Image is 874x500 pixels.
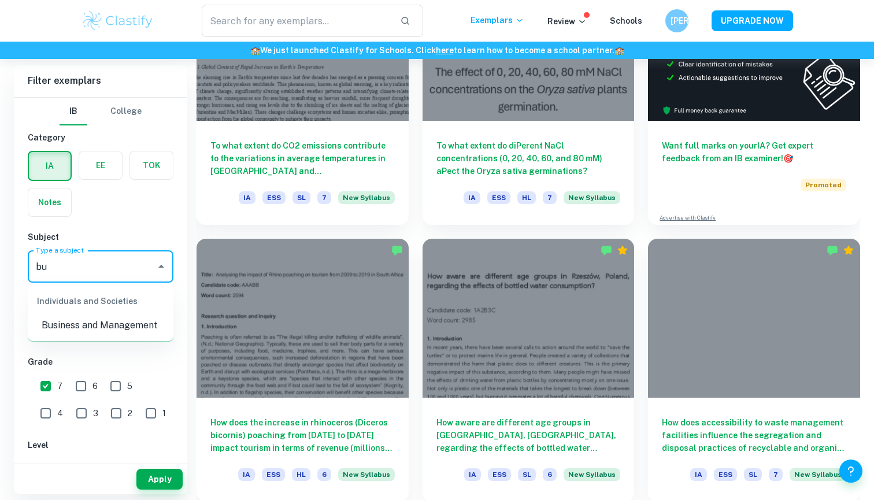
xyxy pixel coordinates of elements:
button: Help and Feedback [839,460,862,483]
span: 6 [543,468,557,481]
h6: We just launched Clastify for Schools. Click to learn how to become a school partner. [2,44,872,57]
h6: How aware are different age groups in [GEOGRAPHIC_DATA], [GEOGRAPHIC_DATA], regarding the effects... [436,416,621,454]
a: Schools [610,16,642,25]
span: SL [292,191,310,204]
span: New Syllabus [338,468,395,481]
span: 🎯 [783,154,793,163]
span: 🏫 [614,46,624,55]
button: Notes [28,188,71,216]
a: Advertise with Clastify [660,214,716,222]
button: UPGRADE NOW [712,10,793,31]
span: 7 [769,468,783,481]
span: IA [239,191,255,204]
input: Search for any exemplars... [202,5,391,37]
span: 6 [317,468,331,481]
div: Starting from the May 2026 session, the ESS IA requirements have changed. We created this exempla... [564,191,620,211]
h6: How does the increase in rhinoceros (Diceros bicornis) poaching from [DATE] to [DATE] impact tour... [210,416,395,454]
p: Review [547,15,587,28]
button: College [110,98,142,125]
span: SL [518,468,536,481]
div: Starting from the May 2026 session, the ESS IA requirements have changed. We created this exempla... [338,191,395,211]
span: 3 [93,407,98,420]
h6: Level [28,439,173,451]
img: Marked [601,245,612,256]
div: Starting from the May 2026 session, the ESS IA requirements have changed. We created this exempla... [338,468,395,488]
button: TOK [130,151,173,179]
span: 7 [57,380,62,392]
span: New Syllabus [564,468,620,481]
button: IA [29,152,71,180]
div: Starting from the May 2026 session, the ESS IA requirements have changed. We created this exempla... [790,468,846,488]
h6: [PERSON_NAME] [671,14,684,27]
span: New Syllabus [564,191,620,204]
span: 7 [317,191,331,204]
div: Filter type choice [60,98,142,125]
li: Business and Management [28,315,173,336]
span: IA [464,191,480,204]
img: Marked [827,245,838,256]
h6: Want full marks on your IA ? Get expert feedback from an IB examiner! [662,139,846,165]
button: [PERSON_NAME] [665,9,688,32]
h6: To what extent do diPerent NaCl concentrations (0, 20, 40, 60, and 80 mM) aPect the Oryza sativa ... [436,139,621,177]
span: HL [517,191,536,204]
span: 7 [543,191,557,204]
button: Apply [136,469,183,490]
span: 6 [92,380,98,392]
span: ESS [488,468,511,481]
span: ESS [262,191,286,204]
img: Marked [391,245,403,256]
h6: How does accessibility to waste management facilities influence the segregation and disposal prac... [662,416,846,454]
span: IA [238,468,255,481]
span: HL [292,468,310,481]
button: Close [153,258,169,275]
p: Exemplars [471,14,524,27]
div: Premium [617,245,628,256]
h6: Filter exemplars [14,65,187,97]
h6: Category [28,131,173,144]
span: 🏫 [250,46,260,55]
span: IA [464,468,481,481]
button: EE [79,151,122,179]
span: New Syllabus [338,191,395,204]
span: SL [744,468,762,481]
span: 1 [162,407,166,420]
div: Starting from the May 2026 session, the ESS IA requirements have changed. We created this exempla... [564,468,620,488]
div: Individuals and Societies [28,287,173,315]
span: Promoted [801,179,846,191]
span: ESS [487,191,510,204]
a: here [436,46,454,55]
span: 4 [57,407,63,420]
h6: Subject [28,231,173,243]
span: New Syllabus [790,468,846,481]
span: ESS [262,468,285,481]
span: 5 [127,380,132,392]
span: 2 [128,407,132,420]
button: IB [60,98,87,125]
h6: To what extent do CO2 emissions contribute to the variations in average temperatures in [GEOGRAPH... [210,139,395,177]
img: Clastify logo [81,9,154,32]
span: ESS [714,468,737,481]
label: Type a subject [36,245,84,255]
h6: Grade [28,355,173,368]
div: Premium [843,245,854,256]
span: IA [690,468,707,481]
